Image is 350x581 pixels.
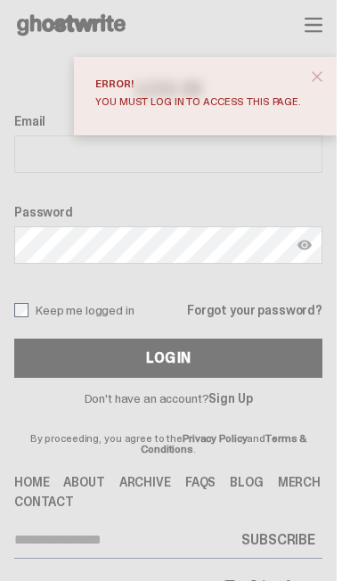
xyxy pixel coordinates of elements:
p: By proceeding, you agree to the and . [14,405,322,454]
label: Email [14,114,322,128]
button: SUBSCRIBE [234,522,322,558]
a: Forgot your password? [187,304,322,316]
div: Error! [95,78,301,89]
a: About [63,476,104,488]
a: Merch [278,476,321,488]
a: Home [14,476,49,488]
input: Keep me logged in [14,303,28,317]
h3: Log In [14,78,322,100]
a: Privacy Policy [183,431,247,446]
p: Don't have an account? [14,392,322,405]
a: Blog [230,476,263,488]
label: Password [14,205,322,219]
a: Contact [14,495,74,508]
div: You must log in to access this page. [95,96,301,107]
a: Archive [119,476,171,488]
div: Log In [146,351,191,365]
label: Keep me logged in [14,303,134,317]
button: close [301,61,333,93]
button: Log In [14,339,322,378]
a: FAQs [185,476,216,488]
img: Show password [297,238,312,252]
a: Terms & Conditions [141,431,306,456]
a: Sign Up [208,390,252,406]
